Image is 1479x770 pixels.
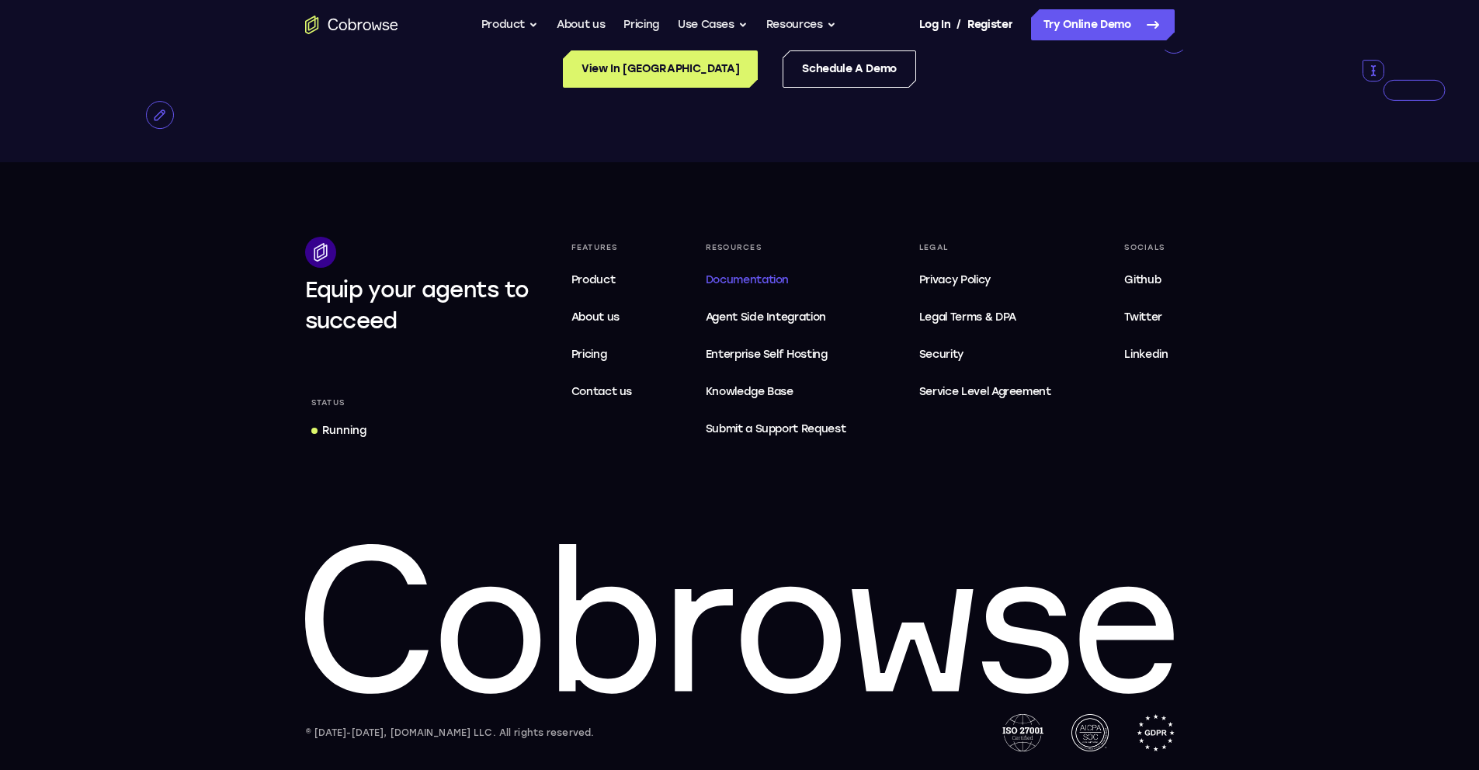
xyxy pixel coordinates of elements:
div: Features [565,237,639,258]
button: Product [481,9,539,40]
a: Contact us [565,376,639,408]
a: About us [565,302,639,333]
a: About us [557,9,605,40]
div: Socials [1118,237,1174,258]
a: Try Online Demo [1031,9,1175,40]
span: Submit a Support Request [706,420,846,439]
span: Service Level Agreement [919,383,1051,401]
span: Security [919,348,963,361]
a: Schedule a Demo [783,50,916,88]
span: Enterprise Self Hosting [706,345,846,364]
span: Pricing [571,348,607,361]
button: Use Cases [678,9,748,40]
span: Knowledge Base [706,385,793,398]
span: Equip your agents to succeed [305,276,529,334]
span: About us [571,310,620,324]
img: GDPR [1137,714,1175,751]
a: Submit a Support Request [700,414,852,445]
span: Privacy Policy [919,273,991,286]
a: Privacy Policy [913,265,1057,296]
a: Documentation [700,265,852,296]
span: Documentation [706,273,789,286]
span: Agent Side Integration [706,308,846,327]
a: Register [967,9,1012,40]
a: Linkedin [1118,339,1174,370]
div: Status [305,392,352,414]
span: Legal Terms & DPA [919,310,1016,324]
a: Log In [919,9,950,40]
a: Go to the home page [305,16,398,34]
a: Github [1118,265,1174,296]
div: Running [322,423,366,439]
a: Pricing [565,339,639,370]
span: Twitter [1124,310,1162,324]
span: / [956,16,961,34]
img: ISO [1002,714,1043,751]
a: Product [565,265,639,296]
a: Running [305,417,373,445]
span: Product [571,273,616,286]
div: Legal [913,237,1057,258]
a: Pricing [623,9,659,40]
button: Resources [766,9,836,40]
a: Agent Side Integration [700,302,852,333]
a: Knowledge Base [700,376,852,408]
a: Twitter [1118,302,1174,333]
div: Resources [700,237,852,258]
span: Contact us [571,385,633,398]
span: Github [1124,273,1161,286]
a: Service Level Agreement [913,376,1057,408]
a: Enterprise Self Hosting [700,339,852,370]
a: Legal Terms & DPA [913,302,1057,333]
img: AICPA SOC [1071,714,1109,751]
a: Security [913,339,1057,370]
span: Linkedin [1124,348,1168,361]
a: View in [GEOGRAPHIC_DATA] [563,50,758,88]
div: © [DATE]-[DATE], [DOMAIN_NAME] LLC. All rights reserved. [305,725,595,741]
